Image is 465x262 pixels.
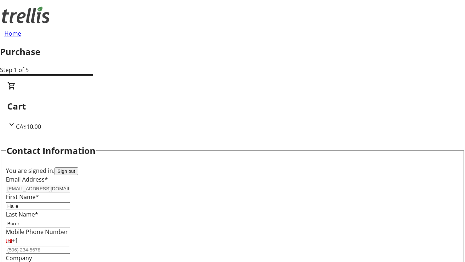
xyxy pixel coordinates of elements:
label: First Name* [6,193,39,201]
button: Sign out [54,167,78,175]
label: Mobile Phone Number [6,228,68,236]
label: Email Address* [6,175,48,183]
h2: Cart [7,100,458,113]
input: (506) 234-5678 [6,246,70,254]
div: You are signed in. [6,166,459,175]
span: CA$10.00 [16,123,41,131]
label: Last Name* [6,210,38,218]
h2: Contact Information [7,144,96,157]
div: CartCA$10.00 [7,82,458,131]
label: Company [6,254,32,262]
